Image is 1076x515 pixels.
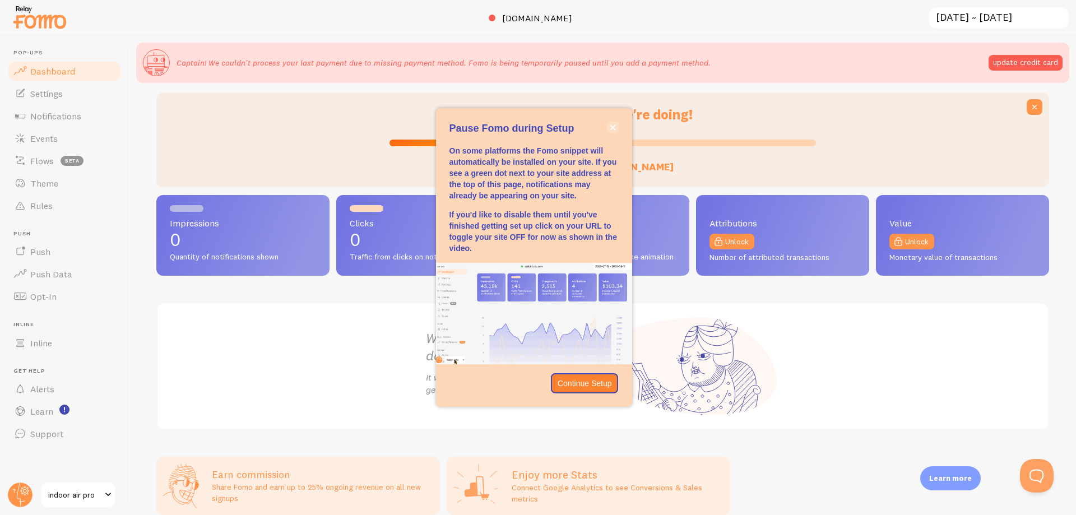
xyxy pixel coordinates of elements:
span: Settings [30,88,63,99]
p: Pause Fomo during Setup [449,122,619,136]
span: Pop-ups [13,49,122,57]
h3: Earn commission [212,468,433,481]
span: Learn [30,406,53,417]
span: Push [13,230,122,238]
p: Continue Setup [558,378,612,389]
p: If you'd like to disable them until you've finished getting set up click on your URL to toggle yo... [449,209,619,254]
p: Connect Google Analytics to see Conversions & Sales metrics [512,482,723,504]
a: Unlock [709,234,754,249]
a: Opt-In [7,285,122,308]
a: Flows beta [7,150,122,172]
a: Theme [7,172,122,194]
a: Dashboard [7,60,122,82]
p: Share Fomo and earn up to 25% ongoing revenue on all new signups [212,481,433,504]
span: Flows [30,155,54,166]
span: Quantity of notifications shown [170,252,316,262]
span: Push Data [30,268,72,280]
a: Learn [7,400,122,423]
p: Learn more [929,473,972,484]
p: On some platforms the Fomo snippet will automatically be installed on your site. If you see a gre... [449,145,619,201]
span: Alerts [30,383,54,395]
img: Google Analytics [453,463,498,508]
span: Number of attributed transactions [709,253,856,263]
span: Attributions [709,219,856,228]
span: Rules [30,200,53,211]
span: Events [30,133,58,144]
svg: <p>Watch New Feature Tutorials!</p> [59,405,69,415]
span: Clicks [350,219,496,228]
a: Inline [7,332,122,354]
img: fomo-relay-logo-orange.svg [12,3,68,31]
a: Push Data [7,263,122,285]
p: It will be ready once you get some traffic [426,371,603,397]
iframe: Help Scout Beacon - Open [1020,459,1054,493]
span: beta [61,156,84,166]
span: Inline [13,321,122,328]
a: Alerts [7,378,122,400]
a: Support [7,423,122,445]
button: close, [607,122,619,133]
button: update credit card [989,55,1063,71]
span: Push [30,246,50,257]
span: Opt-In [30,291,57,302]
button: Continue Setup [551,373,619,393]
span: Impressions [170,219,316,228]
span: Monetary value of transactions [889,253,1036,263]
span: Value [889,219,1036,228]
span: Support [30,428,63,439]
span: Notifications [30,110,81,122]
h2: We're capturing data for you [426,330,603,364]
p: 0 [170,231,316,249]
p: Captain! We couldn't process your last payment due to missing payment method. Fomo is being tempo... [177,57,711,68]
div: Learn more [920,466,981,490]
span: indoor air pro [48,488,101,502]
a: Unlock [889,234,934,249]
a: Notifications [7,105,122,127]
a: Events [7,127,122,150]
p: 0 [350,231,496,249]
a: Rules [7,194,122,217]
a: Settings [7,82,122,105]
span: Get Help [13,368,122,375]
h2: Enjoy more Stats [512,467,723,482]
span: Theme [30,178,58,189]
span: Dashboard [30,66,75,77]
div: Pause Fomo during Setup [436,108,632,406]
span: Traffic from clicks on notifications [350,252,496,262]
span: let us know how we're doing! [513,106,693,123]
a: Enjoy more Stats Connect Google Analytics to see Conversions & Sales metrics [447,457,730,515]
a: indoor air pro [40,481,116,508]
span: Inline [30,337,52,349]
a: Push [7,240,122,263]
